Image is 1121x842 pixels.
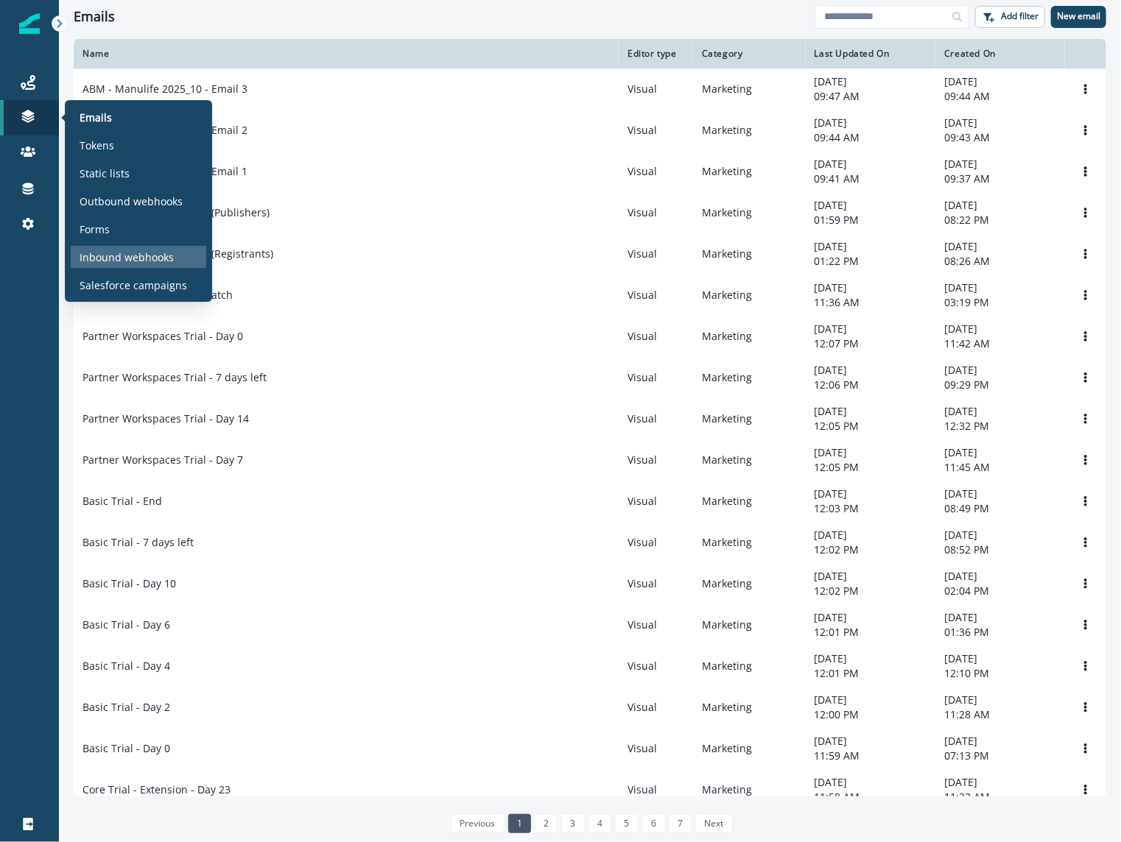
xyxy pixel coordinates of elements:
p: [DATE] [944,116,1056,130]
div: Created On [944,48,1056,60]
p: Forms [80,222,110,237]
a: Tokens [71,134,206,156]
td: Marketing [693,275,806,316]
td: Marketing [693,645,806,687]
p: [DATE] [815,404,927,419]
p: 01:22 PM [815,254,927,269]
p: 12:02 PM [815,542,927,557]
a: Slack-Collab re-engage - batchVisualMarketing[DATE]11:36 AM[DATE]03:19 PMOptions [74,275,1106,316]
p: 08:22 PM [944,213,1056,227]
button: New email [1051,6,1106,28]
td: Visual [619,604,693,645]
p: [DATE] [815,487,927,501]
td: Visual [619,687,693,728]
p: 08:26 AM [944,254,1056,269]
p: [DATE] [944,363,1056,378]
ul: Pagination [447,814,732,833]
a: Basic Trial - Day 4VisualMarketing[DATE]12:01 PM[DATE]12:10 PMOptions [74,645,1106,687]
button: Options [1074,284,1097,306]
td: Marketing [693,151,806,192]
p: [DATE] [815,157,927,171]
p: [DATE] [944,322,1056,336]
p: Tokens [80,138,114,153]
p: [DATE] [944,445,1056,460]
button: Options [1074,614,1097,636]
td: Marketing [693,233,806,275]
p: ABM - Manulife 2025_10 - Email 3 [82,82,247,96]
p: 12:06 PM [815,378,927,392]
td: Marketing [693,522,806,563]
button: Options [1074,573,1097,595]
td: Visual [619,563,693,604]
p: 11:36 AM [815,295,927,310]
a: Forms [71,218,206,240]
td: Marketing [693,398,806,439]
a: Basic Trial - Day 2VisualMarketing[DATE]12:00 PM[DATE]11:28 AMOptions [74,687,1106,728]
img: Inflection [19,13,40,34]
p: Partner Workspaces Trial - Day 14 [82,411,249,426]
button: Options [1074,737,1097,760]
a: Next page [695,814,732,833]
button: Options [1074,696,1097,718]
a: Page 2 [535,814,558,833]
a: Page 3 [561,814,584,833]
p: 11:58 AM [815,790,927,804]
p: [DATE] [815,651,927,666]
p: Emails [80,110,112,125]
p: [DATE] [815,116,927,130]
a: ABM - Manulife 2025_10 - Email 3VisualMarketing[DATE]09:47 AM[DATE]09:44 AMOptions [74,68,1106,110]
p: [DATE] [944,651,1056,666]
p: 11:28 AM [944,707,1056,722]
p: Core Trial - Extension - Day 23 [82,782,231,797]
a: Outbound webhooks [71,190,206,212]
p: Basic Trial - Day 0 [82,741,170,756]
a: Basic Trial - Day 0VisualMarketing[DATE]11:59 AM[DATE]07:13 PMOptions [74,728,1106,769]
p: 09:44 AM [944,89,1056,104]
a: Basic Trial - 7 days leftVisualMarketing[DATE]12:02 PM[DATE]08:52 PMOptions [74,522,1106,563]
p: Basic Trial - Day 6 [82,618,170,632]
button: Options [1074,243,1097,265]
td: Visual [619,522,693,563]
td: Visual [619,275,693,316]
button: Options [1074,119,1097,141]
a: Page 6 [642,814,665,833]
p: [DATE] [815,74,927,89]
p: [DATE] [944,487,1056,501]
p: Basic Trial - End [82,494,162,509]
p: [DATE] [815,693,927,707]
td: Marketing [693,316,806,357]
p: 09:37 AM [944,171,1056,186]
a: ABM - Manulife 2025_10 - Email 1VisualMarketing[DATE]09:41 AM[DATE]09:37 AMOptions [74,151,1106,192]
p: 09:43 AM [944,130,1056,145]
td: Visual [619,110,693,151]
td: Marketing [693,110,806,151]
p: Partner Workspaces Trial - Day 7 [82,453,243,467]
p: New email [1057,11,1100,21]
div: Last Updated On [815,48,927,60]
p: 02:04 PM [944,584,1056,598]
p: [DATE] [815,775,927,790]
button: Options [1074,367,1097,389]
p: 09:47 AM [815,89,927,104]
p: [DATE] [944,157,1056,171]
button: Options [1074,449,1097,471]
button: Options [1074,490,1097,512]
a: Core Trial - Extension - Day 23VisualMarketing[DATE]11:58 AM[DATE]11:22 AMOptions [74,769,1106,810]
p: [DATE] [815,528,927,542]
a: APIGTM 09/2025 - Email 2 (Publishers)VisualMarketing[DATE]01:59 PM[DATE]08:22 PMOptions [74,192,1106,233]
p: 12:01 PM [815,666,927,681]
td: Marketing [693,439,806,481]
div: Editor type [628,48,684,60]
p: Salesforce campaigns [80,277,187,293]
td: Visual [619,398,693,439]
p: [DATE] [944,404,1056,419]
p: [DATE] [944,775,1056,790]
p: Static lists [80,166,130,181]
p: Add filter [1001,11,1039,21]
p: 01:59 PM [815,213,927,227]
p: [DATE] [815,239,927,254]
a: Basic Trial - Day 10VisualMarketing[DATE]12:02 PM[DATE]02:04 PMOptions [74,563,1106,604]
p: [DATE] [815,569,927,584]
td: Marketing [693,68,806,110]
a: Basic Trial - EndVisualMarketing[DATE]12:03 PM[DATE]08:49 PMOptions [74,481,1106,522]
